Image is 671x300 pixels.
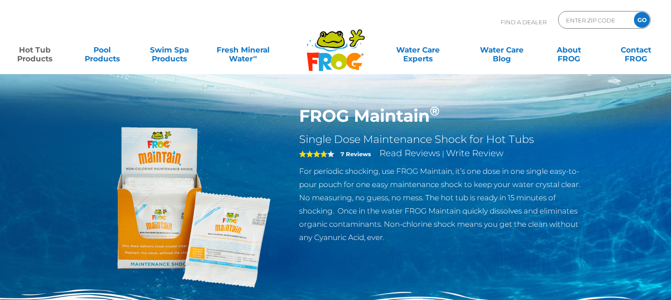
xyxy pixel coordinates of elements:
[476,41,528,59] a: Water CareBlog
[302,18,370,71] img: Frog Products Logo
[430,103,439,119] sup: ®
[9,41,61,59] a: Hot TubProducts
[76,41,128,59] a: PoolProducts
[253,53,257,60] sup: ∞
[543,41,595,59] a: AboutFROG
[375,41,461,59] a: Water CareExperts
[501,11,547,33] p: Find A Dealer
[299,165,587,244] p: For periodic shocking, use FROG Maintain, it’s one dose in one single easy-to-pour pouch for one ...
[446,148,503,158] a: Write Review
[379,148,440,158] a: Read Reviews
[210,41,276,59] a: Fresh MineralWater∞
[299,133,587,146] h2: Single Dose Maintenance Shock for Hot Tubs
[634,12,650,28] input: GO
[299,150,327,157] span: 4
[610,41,662,59] a: ContactFROG
[143,41,195,59] a: Swim SpaProducts
[299,106,587,126] h1: FROG Maintain
[341,150,371,157] strong: 7 Reviews
[442,150,444,158] span: |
